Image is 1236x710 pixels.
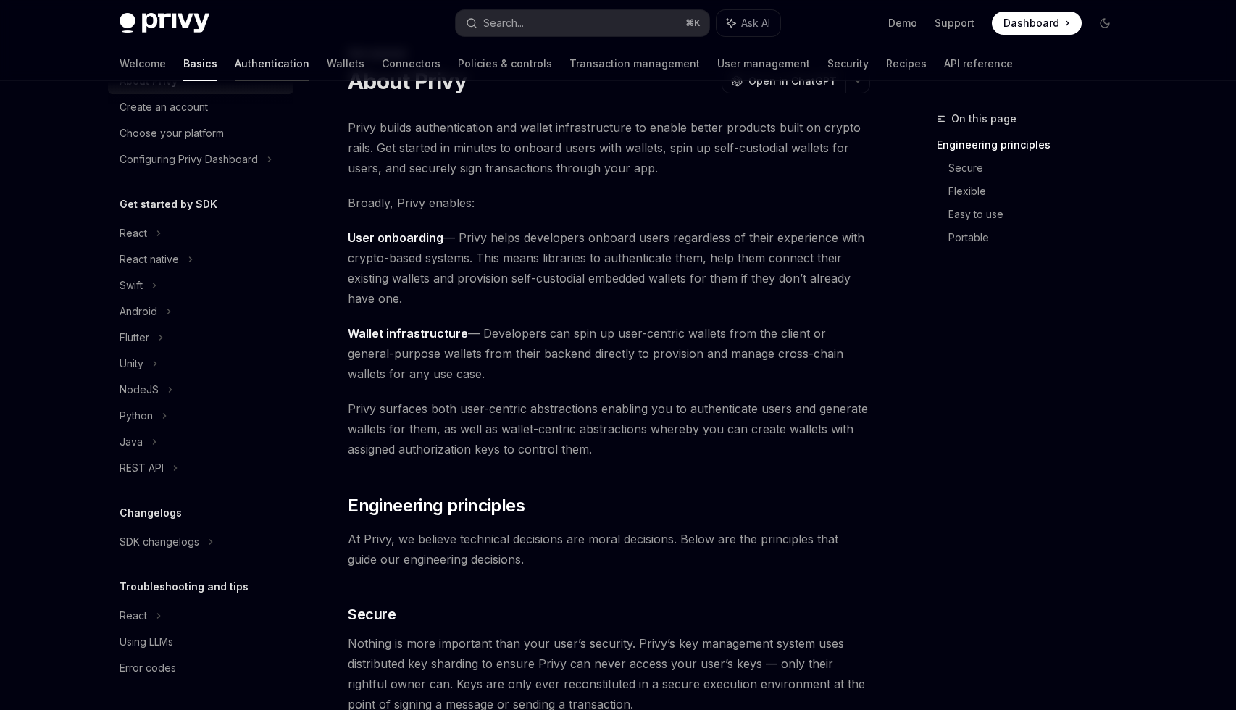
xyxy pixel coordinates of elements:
a: Choose your platform [108,120,293,146]
span: — Developers can spin up user-centric wallets from the client or general-purpose wallets from the... [348,323,870,384]
a: Transaction management [569,46,700,81]
a: Authentication [235,46,309,81]
a: Support [935,16,974,30]
a: Basics [183,46,217,81]
span: Broadly, Privy enables: [348,193,870,213]
div: React native [120,251,179,268]
div: Swift [120,277,143,294]
div: NodeJS [120,381,159,398]
span: Open in ChatGPT [748,74,837,88]
span: Privy surfaces both user-centric abstractions enabling you to authenticate users and generate wal... [348,398,870,459]
div: Unity [120,355,143,372]
a: Dashboard [992,12,1082,35]
span: Secure [348,604,396,625]
a: User management [717,46,810,81]
button: Toggle dark mode [1093,12,1116,35]
span: ⌘ K [685,17,701,29]
span: — Privy helps developers onboard users regardless of their experience with crypto-based systems. ... [348,227,870,309]
button: Ask AI [717,10,780,36]
h5: Troubleshooting and tips [120,578,249,596]
div: Error codes [120,659,176,677]
a: Error codes [108,655,293,681]
a: Engineering principles [937,133,1128,156]
div: React [120,225,147,242]
div: Search... [483,14,524,32]
button: Search...⌘K [456,10,709,36]
div: Flutter [120,329,149,346]
div: Java [120,433,143,451]
div: SDK changelogs [120,533,199,551]
span: Ask AI [741,16,770,30]
a: Recipes [886,46,927,81]
strong: User onboarding [348,230,443,245]
a: Connectors [382,46,440,81]
a: Demo [888,16,917,30]
a: Welcome [120,46,166,81]
a: Security [827,46,869,81]
div: Configuring Privy Dashboard [120,151,258,168]
span: On this page [951,110,1016,128]
h5: Changelogs [120,504,182,522]
a: Portable [948,226,1128,249]
div: Create an account [120,99,208,116]
span: Engineering principles [348,494,525,517]
div: Android [120,303,157,320]
strong: Wallet infrastructure [348,326,468,341]
div: Using LLMs [120,633,173,651]
a: API reference [944,46,1013,81]
h1: About Privy [348,68,467,94]
span: Privy builds authentication and wallet infrastructure to enable better products built on crypto r... [348,117,870,178]
div: React [120,607,147,625]
span: At Privy, we believe technical decisions are moral decisions. Below are the principles that guide... [348,529,870,569]
div: REST API [120,459,164,477]
a: Easy to use [948,203,1128,226]
a: Policies & controls [458,46,552,81]
div: Choose your platform [120,125,224,142]
h5: Get started by SDK [120,196,217,213]
a: Wallets [327,46,364,81]
a: Secure [948,156,1128,180]
button: Open in ChatGPT [722,69,845,93]
div: Python [120,407,153,425]
a: Using LLMs [108,629,293,655]
a: Create an account [108,94,293,120]
a: Flexible [948,180,1128,203]
span: Dashboard [1003,16,1059,30]
img: dark logo [120,13,209,33]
